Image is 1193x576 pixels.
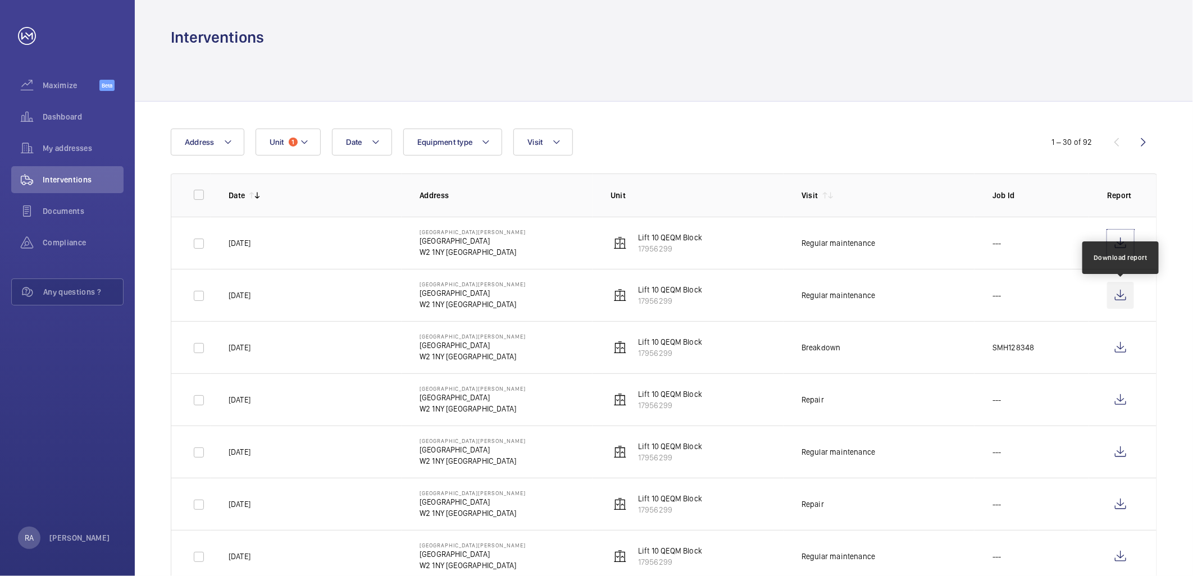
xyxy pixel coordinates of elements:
p: [DATE] [229,342,251,353]
p: [GEOGRAPHIC_DATA] [420,496,526,508]
div: Regular maintenance [802,290,875,301]
p: W2 1NY [GEOGRAPHIC_DATA] [420,455,526,467]
p: --- [992,499,1001,510]
span: Documents [43,205,124,217]
p: Date [229,190,245,201]
p: --- [992,290,1001,301]
img: elevator.svg [613,445,627,459]
div: Regular maintenance [802,237,875,249]
h1: Interventions [171,27,264,48]
p: 17956299 [638,348,702,359]
p: W2 1NY [GEOGRAPHIC_DATA] [420,299,526,310]
p: [DATE] [229,237,251,249]
p: [DATE] [229,551,251,562]
span: Date [346,138,362,147]
p: [GEOGRAPHIC_DATA] [420,548,526,560]
p: Lift 10 QEQM Block [638,388,702,400]
p: [GEOGRAPHIC_DATA][PERSON_NAME] [420,490,526,496]
p: 17956299 [638,452,702,463]
p: Report [1107,190,1134,201]
p: Lift 10 QEQM Block [638,545,702,556]
div: 1 – 30 of 92 [1052,136,1092,148]
span: Compliance [43,237,124,248]
span: 1 [289,138,298,147]
span: Equipment type [417,138,473,147]
button: Equipment type [403,129,503,156]
span: Unit [270,138,284,147]
div: Repair [802,394,824,405]
p: [PERSON_NAME] [49,532,110,543]
img: elevator.svg [613,497,627,511]
p: [GEOGRAPHIC_DATA] [420,392,526,403]
p: Address [420,190,593,201]
p: W2 1NY [GEOGRAPHIC_DATA] [420,246,526,258]
p: [GEOGRAPHIC_DATA][PERSON_NAME] [420,333,526,340]
p: RA [25,532,34,543]
p: [DATE] [229,394,251,405]
p: Lift 10 QEQM Block [638,336,702,348]
p: Lift 10 QEQM Block [638,493,702,504]
div: Regular maintenance [802,446,875,458]
p: [GEOGRAPHIC_DATA][PERSON_NAME] [420,228,526,235]
div: Repair [802,499,824,510]
p: [GEOGRAPHIC_DATA][PERSON_NAME] [420,281,526,287]
span: Any questions ? [43,286,123,298]
p: Lift 10 QEQM Block [638,232,702,243]
p: 17956299 [638,295,702,307]
div: Regular maintenance [802,551,875,562]
p: [GEOGRAPHIC_DATA] [420,340,526,351]
p: Job Id [992,190,1089,201]
img: elevator.svg [613,341,627,354]
span: My addresses [43,143,124,154]
span: Visit [527,138,543,147]
img: elevator.svg [613,550,627,563]
p: W2 1NY [GEOGRAPHIC_DATA] [420,403,526,414]
p: --- [992,394,1001,405]
p: [GEOGRAPHIC_DATA] [420,444,526,455]
p: 17956299 [638,504,702,515]
p: Lift 10 QEQM Block [638,284,702,295]
span: Dashboard [43,111,124,122]
p: [DATE] [229,499,251,510]
p: Unit [611,190,784,201]
button: Address [171,129,244,156]
span: Maximize [43,80,99,91]
img: elevator.svg [613,236,627,250]
p: --- [992,446,1001,458]
p: 17956299 [638,400,702,411]
p: W2 1NY [GEOGRAPHIC_DATA] [420,560,526,571]
span: Address [185,138,215,147]
p: [GEOGRAPHIC_DATA] [420,287,526,299]
img: elevator.svg [613,393,627,406]
p: Lift 10 QEQM Block [638,441,702,452]
div: Breakdown [802,342,841,353]
div: Download report [1094,253,1148,263]
button: Unit1 [256,129,321,156]
p: [GEOGRAPHIC_DATA][PERSON_NAME] [420,385,526,392]
p: 17956299 [638,556,702,568]
p: --- [992,551,1001,562]
p: SMH128348 [992,342,1035,353]
img: elevator.svg [613,289,627,302]
button: Date [332,129,392,156]
span: Interventions [43,174,124,185]
span: Beta [99,80,115,91]
p: Visit [802,190,818,201]
p: W2 1NY [GEOGRAPHIC_DATA] [420,508,526,519]
p: [DATE] [229,290,251,301]
p: [GEOGRAPHIC_DATA][PERSON_NAME] [420,437,526,444]
button: Visit [513,129,572,156]
p: [DATE] [229,446,251,458]
p: W2 1NY [GEOGRAPHIC_DATA] [420,351,526,362]
p: [GEOGRAPHIC_DATA][PERSON_NAME] [420,542,526,548]
p: 17956299 [638,243,702,254]
p: --- [992,237,1001,249]
p: [GEOGRAPHIC_DATA] [420,235,526,246]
